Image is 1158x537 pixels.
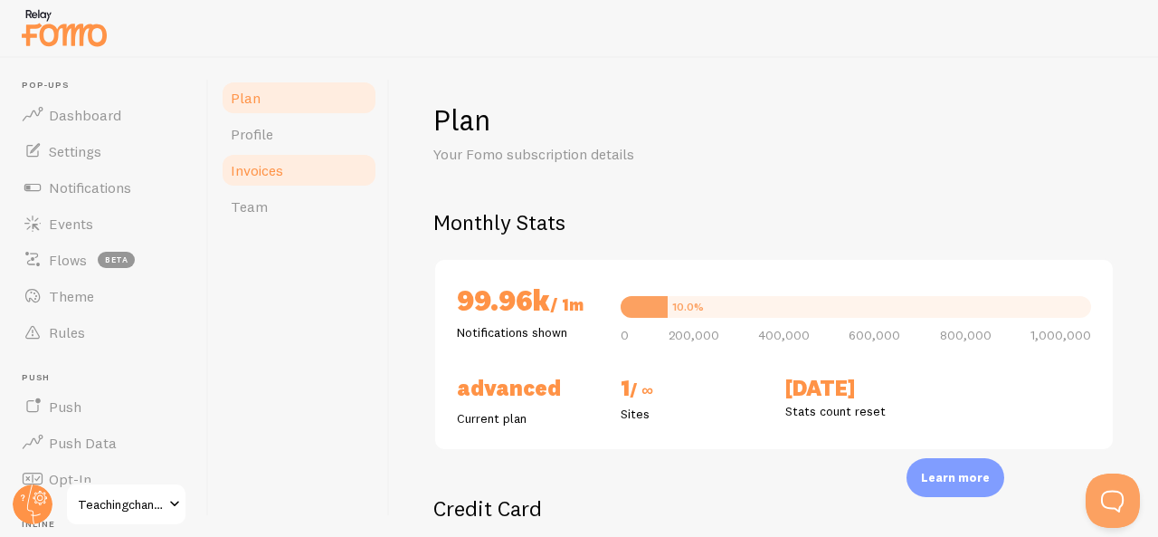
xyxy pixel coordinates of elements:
span: beta [98,252,135,268]
span: Flows [49,251,87,269]
a: Teachingchannel [65,483,187,526]
a: Rules [11,314,197,350]
a: Invoices [220,152,378,188]
span: 0 [621,329,629,341]
h1: Plan [433,101,1115,139]
a: Dashboard [11,97,197,133]
a: Flows beta [11,242,197,278]
div: Learn more [906,458,1004,497]
span: 200,000 [669,329,719,341]
h2: 99.96k [457,282,599,323]
span: Profile [231,125,273,143]
span: Teachingchannel [78,494,164,515]
a: Events [11,206,197,242]
span: 400,000 [758,329,810,341]
a: Push Data [11,425,197,461]
span: 1,000,000 [1030,329,1091,341]
h2: Monthly Stats [433,208,1115,236]
span: Team [231,197,268,216]
span: Pop-ups [22,80,197,91]
span: Dashboard [49,106,121,124]
span: Opt-In [49,470,91,488]
span: Theme [49,287,94,305]
span: / 1m [550,294,584,315]
a: Plan [220,80,378,116]
iframe: Help Scout Beacon - Open [1086,474,1140,528]
p: Your Fomo subscription details [433,144,868,165]
img: fomo-relay-logo-orange.svg [19,5,109,51]
h2: Credit Card [433,494,976,523]
a: Theme [11,278,197,314]
a: Notifications [11,169,197,206]
span: Invoices [231,161,283,179]
a: Profile [220,116,378,152]
span: Notifications [49,178,131,197]
a: Push [11,388,197,425]
p: Notifications shown [457,323,599,341]
h2: Advanced [457,374,599,402]
a: Settings [11,133,197,169]
span: 800,000 [940,329,992,341]
span: Settings [49,142,101,160]
span: Plan [231,89,261,107]
a: Opt-In [11,461,197,497]
p: Stats count reset [785,402,927,420]
p: Current plan [457,409,599,427]
span: Push [22,372,197,384]
span: Events [49,215,93,233]
p: Sites [621,405,763,423]
div: 10.0% [672,302,704,312]
span: Rules [49,323,85,341]
span: 600,000 [849,329,900,341]
span: Push Data [49,434,117,452]
a: Team [220,188,378,225]
h2: 1 [621,374,763,405]
span: / ∞ [630,379,653,400]
h2: [DATE] [785,374,927,402]
span: Push [49,398,81,416]
p: Learn more [921,469,990,486]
